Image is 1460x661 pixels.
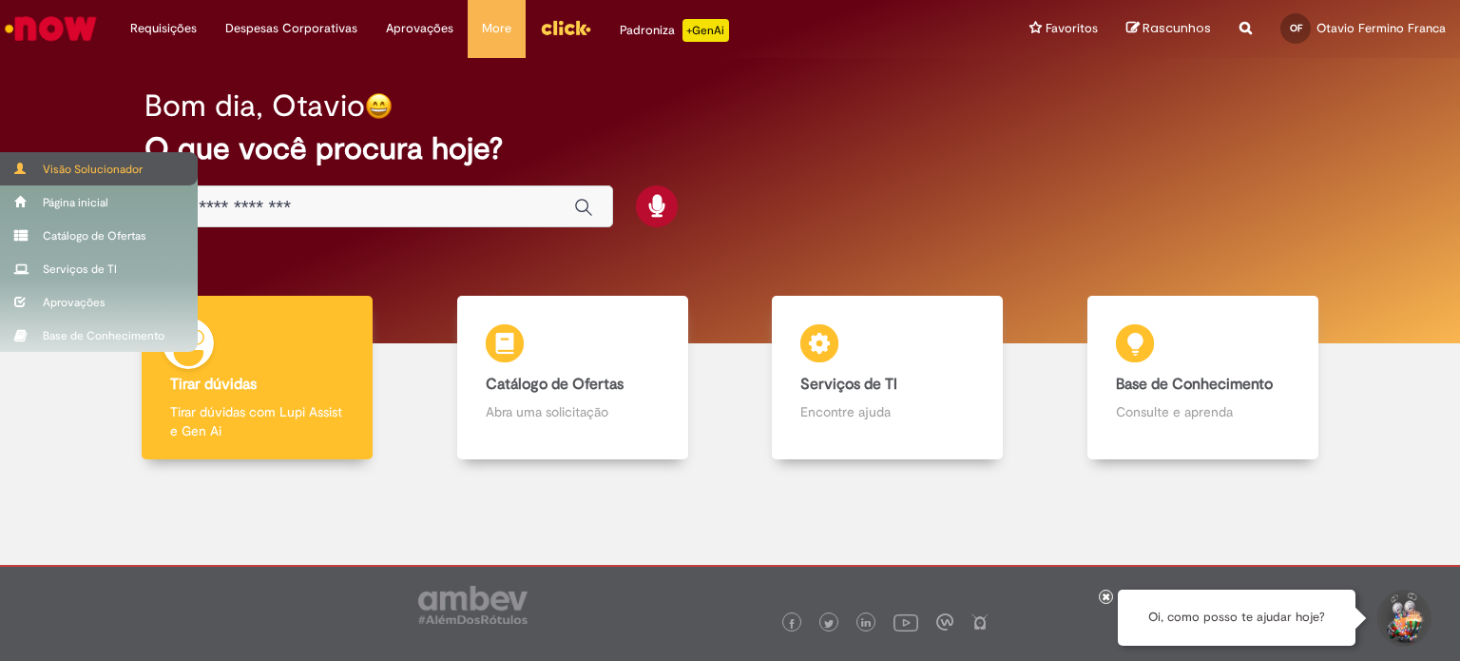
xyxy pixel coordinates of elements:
[144,132,1316,165] h2: O que você procura hoje?
[225,19,357,38] span: Despesas Corporativas
[682,19,729,42] p: +GenAi
[540,13,591,42] img: click_logo_yellow_360x200.png
[170,402,344,440] p: Tirar dúvidas com Lupi Assist e Gen Ai
[1374,590,1431,647] button: Iniciar Conversa de Suporte
[1126,20,1211,38] a: Rascunhos
[1116,402,1290,421] p: Consulte e aprenda
[486,375,624,394] b: Catálogo de Ofertas
[800,402,974,421] p: Encontre ajuda
[861,618,871,630] img: logo_footer_linkedin.png
[130,19,197,38] span: Requisições
[730,296,1046,460] a: Serviços de TI Encontre ajuda
[170,375,257,394] b: Tirar dúvidas
[418,586,528,624] img: logo_footer_ambev_rotulo_gray.png
[482,19,511,38] span: More
[2,10,100,48] img: ServiceNow
[486,402,660,421] p: Abra uma solicitação
[893,610,918,634] img: logo_footer_youtube.png
[100,296,415,460] a: Tirar dúvidas Tirar dúvidas com Lupi Assist e Gen Ai
[365,92,393,120] img: happy-face.png
[144,89,365,123] h2: Bom dia, Otavio
[1046,19,1098,38] span: Favoritos
[620,19,729,42] div: Padroniza
[386,19,453,38] span: Aprovações
[1290,22,1302,34] span: OF
[1046,296,1361,460] a: Base de Conhecimento Consulte e aprenda
[824,619,834,629] img: logo_footer_twitter.png
[1116,375,1273,394] b: Base de Conhecimento
[787,619,797,629] img: logo_footer_facebook.png
[936,613,953,631] img: logo_footer_workplace.png
[800,375,897,394] b: Serviços de TI
[1316,20,1446,36] span: Otavio Fermino Franca
[971,613,989,631] img: logo_footer_naosei.png
[1143,19,1211,37] span: Rascunhos
[415,296,731,460] a: Catálogo de Ofertas Abra uma solicitação
[1118,590,1355,646] div: Oi, como posso te ajudar hoje?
